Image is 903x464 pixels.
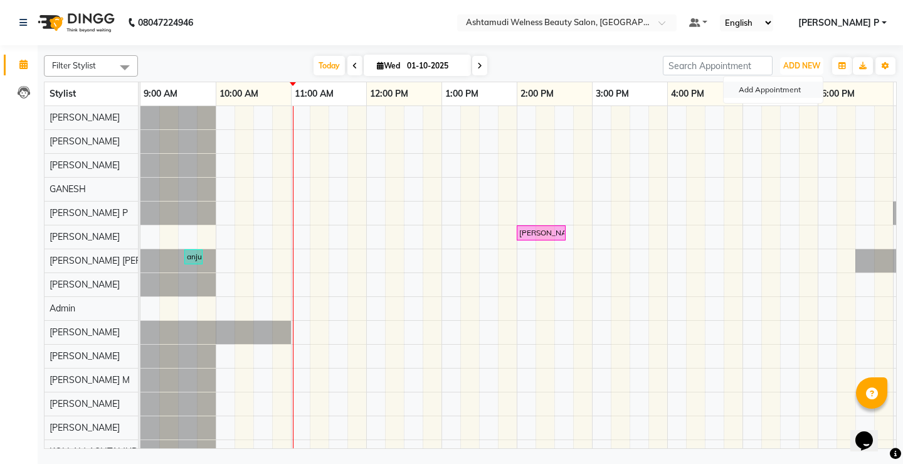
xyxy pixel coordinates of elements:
a: 12:00 PM [367,85,411,103]
b: 08047224946 [138,5,193,40]
span: [PERSON_NAME] P [50,207,128,219]
a: 6:00 PM [818,85,858,103]
span: [PERSON_NAME] [PERSON_NAME] [50,255,193,266]
a: 2:00 PM [517,85,557,103]
span: [PERSON_NAME] M [50,374,130,386]
span: [PERSON_NAME] P [798,16,879,30]
span: [PERSON_NAME] [50,279,120,290]
a: 4:00 PM [668,85,707,103]
input: Search Appointment [663,56,773,75]
span: Admin [50,303,75,314]
span: [PERSON_NAME] [50,159,120,171]
span: [PERSON_NAME] [50,231,120,242]
span: KOLLAM ASHTAMUDI NEW [50,446,164,457]
span: ADD NEW [783,61,820,70]
span: Stylist [50,88,76,99]
span: [PERSON_NAME] [50,422,120,433]
span: [PERSON_NAME] [50,326,120,338]
button: Add Appointment [724,82,823,98]
a: 11:00 AM [292,85,337,103]
a: 1:00 PM [442,85,482,103]
span: [PERSON_NAME] [50,350,120,362]
a: 3:00 PM [593,85,632,103]
span: Wed [374,61,403,70]
div: [PERSON_NAME], TK01, 02:00 PM-02:40 PM, Normal Hair Cut [518,227,564,239]
span: [PERSON_NAME] [50,136,120,147]
span: [PERSON_NAME] [50,112,120,123]
span: Today [314,56,345,75]
a: 10:00 AM [216,85,261,103]
span: Filter Stylist [52,60,96,70]
span: GANESH [50,183,86,195]
img: logo [32,5,118,40]
span: [PERSON_NAME] [50,398,120,409]
a: 9:00 AM [140,85,181,103]
input: 2025-10-01 [403,57,466,75]
div: anju, TK02, 09:35 AM-09:50 AM, Eyebrows Threading [186,251,201,262]
iframe: chat widget [850,414,890,451]
button: ADD NEW [780,57,823,75]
